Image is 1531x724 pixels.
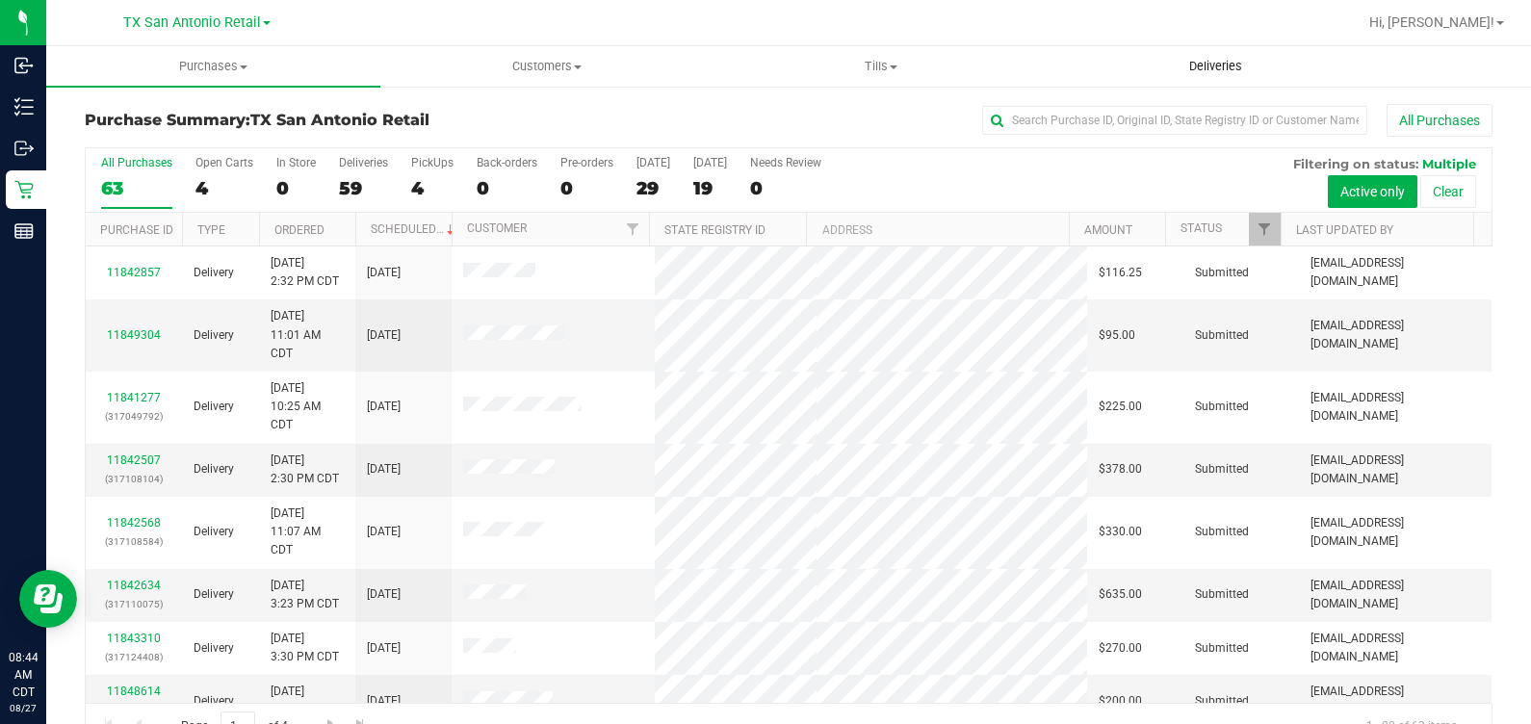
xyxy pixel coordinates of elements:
iframe: Resource center [19,570,77,628]
span: [DATE] 3:30 PM CDT [271,630,339,666]
div: 29 [636,177,670,199]
div: 0 [560,177,613,199]
inline-svg: Inventory [14,97,34,116]
a: 11842857 [107,266,161,279]
a: 11842634 [107,579,161,592]
inline-svg: Outbound [14,139,34,158]
span: [DATE] 11:07 AM CDT [271,504,344,560]
span: Submitted [1195,264,1249,282]
span: [EMAIL_ADDRESS][DOMAIN_NAME] [1310,577,1480,613]
a: Scheduled [371,222,458,236]
p: 08/27 [9,701,38,715]
span: [DATE] [367,398,401,416]
p: (317108104) [97,470,170,488]
span: [EMAIL_ADDRESS][DOMAIN_NAME] [1310,452,1480,488]
span: Delivery [194,523,234,541]
a: 11842507 [107,453,161,467]
div: 4 [411,177,454,199]
span: [DATE] 9:37 AM CDT [271,683,339,719]
button: All Purchases [1387,104,1492,137]
div: 0 [750,177,821,199]
span: Delivery [194,326,234,345]
div: All Purchases [101,156,172,169]
span: [DATE] [367,523,401,541]
a: Filter [1249,213,1281,246]
p: (317110075) [97,595,170,613]
span: Submitted [1195,523,1249,541]
span: Submitted [1195,585,1249,604]
a: 11841277 [107,391,161,404]
span: [DATE] [367,639,401,658]
div: Open Carts [195,156,253,169]
span: [DATE] 2:32 PM CDT [271,254,339,291]
span: Submitted [1195,398,1249,416]
inline-svg: Inbound [14,56,34,75]
span: Submitted [1195,692,1249,711]
span: $225.00 [1099,398,1142,416]
div: Deliveries [339,156,388,169]
span: Multiple [1422,156,1476,171]
div: 59 [339,177,388,199]
a: Purchases [46,46,380,87]
a: Filter [616,213,648,246]
span: Delivery [194,585,234,604]
a: 11842568 [107,516,161,530]
div: Back-orders [477,156,537,169]
a: Tills [714,46,1049,87]
span: Purchases [46,58,380,75]
span: $378.00 [1099,460,1142,478]
span: [EMAIL_ADDRESS][DOMAIN_NAME] [1310,389,1480,426]
p: 08:44 AM CDT [9,649,38,701]
span: Delivery [194,398,234,416]
a: 11843310 [107,632,161,645]
a: Ordered [274,223,324,237]
div: 4 [195,177,253,199]
a: Type [197,223,225,237]
div: [DATE] [693,156,727,169]
span: Hi, [PERSON_NAME]! [1369,14,1494,30]
span: Submitted [1195,460,1249,478]
div: 0 [477,177,537,199]
div: 0 [276,177,316,199]
p: (317288130) [97,702,170,720]
div: 63 [101,177,172,199]
span: [DATE] 3:23 PM CDT [271,577,339,613]
a: Customers [380,46,714,87]
span: $635.00 [1099,585,1142,604]
span: $270.00 [1099,639,1142,658]
inline-svg: Retail [14,180,34,199]
span: $330.00 [1099,523,1142,541]
span: [EMAIL_ADDRESS][DOMAIN_NAME] [1310,683,1480,719]
span: $116.25 [1099,264,1142,282]
span: [EMAIL_ADDRESS][DOMAIN_NAME] [1310,317,1480,353]
inline-svg: Reports [14,221,34,241]
input: Search Purchase ID, Original ID, State Registry ID or Customer Name... [982,106,1367,135]
p: (317049792) [97,407,170,426]
a: Status [1181,221,1222,235]
a: Customer [467,221,527,235]
a: 11848614 [107,685,161,698]
div: Needs Review [750,156,821,169]
p: (317108584) [97,532,170,551]
a: State Registry ID [664,223,765,237]
span: Delivery [194,460,234,478]
span: Delivery [194,639,234,658]
span: Tills [715,58,1048,75]
span: TX San Antonio Retail [250,111,429,129]
span: $95.00 [1099,326,1135,345]
span: [DATE] [367,585,401,604]
h3: Purchase Summary: [85,112,554,129]
span: [DATE] [367,692,401,711]
span: Delivery [194,264,234,282]
p: (317124408) [97,648,170,666]
div: Pre-orders [560,156,613,169]
span: [EMAIL_ADDRESS][DOMAIN_NAME] [1310,514,1480,551]
span: [DATE] 2:30 PM CDT [271,452,339,488]
span: [DATE] [367,326,401,345]
span: [DATE] 10:25 AM CDT [271,379,344,435]
span: [DATE] [367,264,401,282]
div: In Store [276,156,316,169]
span: [DATE] [367,460,401,478]
a: Amount [1084,223,1132,237]
span: Filtering on status: [1293,156,1418,171]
